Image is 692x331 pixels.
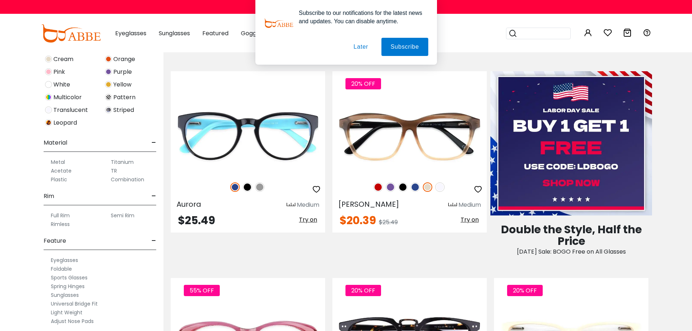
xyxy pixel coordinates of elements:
[517,247,626,256] span: [DATE] Sale: BOGO Free on All Glasses
[299,215,317,224] span: Try on
[53,68,65,76] span: Pink
[386,182,395,192] img: Purple
[53,80,70,89] span: White
[44,134,67,152] span: Material
[178,213,215,228] span: $25.49
[113,80,131,89] span: Yellow
[410,182,420,192] img: Blue
[45,119,52,126] img: Leopard
[111,166,117,175] label: TR
[111,211,134,220] label: Semi Rim
[458,215,481,225] button: Try on
[379,218,398,226] span: $25.49
[398,182,408,192] img: Black
[51,175,67,184] label: Plastic
[255,182,264,192] img: Gray
[151,232,156,250] span: -
[151,187,156,205] span: -
[264,9,293,38] img: notification icon
[501,222,642,249] span: Double the Style, Half the Price
[184,285,220,296] span: 55% OFF
[230,182,240,192] img: Blue
[51,265,72,273] label: Foldable
[461,215,479,224] span: Try on
[51,158,65,166] label: Metal
[448,202,457,208] img: size ruler
[332,97,487,175] img: Cream Sonia - Acetate ,Eyeglasses
[381,38,428,56] button: Subscribe
[45,81,52,88] img: White
[507,285,543,296] span: 20% OFF
[45,106,52,113] img: Translucent
[51,282,85,291] label: Spring Hinges
[111,175,144,184] label: Combination
[151,134,156,152] span: -
[177,199,201,209] span: Aurora
[51,317,94,326] label: Adjust Nose Pads
[53,93,82,102] span: Multicolor
[105,106,112,113] img: Striped
[105,68,112,75] img: Purple
[44,232,66,250] span: Feature
[423,182,432,192] img: Cream
[243,182,252,192] img: Black
[435,182,445,192] img: Translucent
[490,71,652,216] img: Labor Day Sale
[113,106,134,114] span: Striped
[113,68,132,76] span: Purple
[51,256,78,265] label: Eyeglasses
[297,201,319,209] div: Medium
[105,94,112,101] img: Pattern
[373,182,383,192] img: Red
[45,68,52,75] img: Pink
[51,308,82,317] label: Light Weight
[51,166,72,175] label: Acetate
[344,38,377,56] button: Later
[345,285,381,296] span: 20% OFF
[111,158,134,166] label: Titanium
[458,201,481,209] div: Medium
[53,106,88,114] span: Translucent
[51,211,70,220] label: Full Rim
[105,81,112,88] img: Yellow
[345,78,381,89] span: 20% OFF
[51,273,88,282] label: Sports Glasses
[51,299,98,308] label: Universal Bridge Fit
[44,187,54,205] span: Rim
[297,215,319,225] button: Try on
[51,220,70,229] label: Rimless
[53,118,77,127] span: Leopard
[171,97,325,175] img: Blue Aurora - Acetate ,Fashion
[51,291,79,299] label: Sunglasses
[338,199,399,209] span: [PERSON_NAME]
[45,94,52,101] img: Multicolor
[340,213,376,228] span: $20.39
[113,93,135,102] span: Pattern
[293,9,428,25] div: Subscribe to our notifications for the latest news and updates. You can disable anytime.
[287,202,295,208] img: size ruler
